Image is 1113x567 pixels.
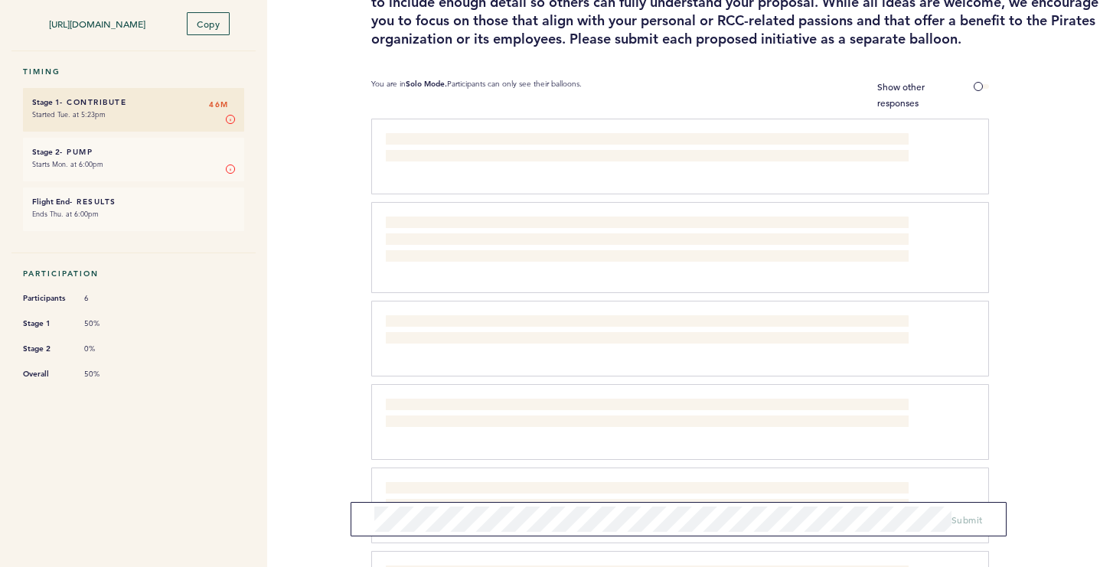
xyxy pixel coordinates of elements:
[386,135,910,162] span: End of the Year Meetings - How do we prepare for 2026? How do we create connection after a diffic...
[386,484,872,511] span: Department Spotlights - How do we create more collaboration, information sharing, and connection ...
[32,97,235,107] h6: - Contribute
[32,147,235,157] h6: - Pump
[32,159,103,169] time: Starts Mon. at 6:00pm
[23,67,244,77] h5: Timing
[84,293,130,304] span: 6
[84,369,130,380] span: 50%
[877,80,925,109] span: Show other responses
[32,209,99,219] time: Ends Thu. at 6:00pm
[32,97,60,107] small: Stage 1
[23,367,69,382] span: Overall
[371,79,582,111] p: You are in Participants can only see their balloons.
[406,79,447,89] b: Solo Mode.
[209,97,229,112] span: 46M
[197,18,220,30] span: Copy
[386,400,874,428] span: Hiring Rubric - Is it due for a refresh? Discuss topics that we would like to evaluate potential ...
[23,291,69,306] span: Participants
[23,316,69,331] span: Stage 1
[84,344,130,354] span: 0%
[32,197,235,207] h6: - Results
[84,318,130,329] span: 50%
[32,109,106,119] time: Started Tue. at 5:23pm
[951,512,983,527] button: Submit
[32,197,70,207] small: Flight End
[386,218,907,261] span: Feedback Practices / Messaging - If we aren't going to do a formal performance review, we must en...
[32,147,60,157] small: Stage 2
[23,341,69,357] span: Stage 2
[187,12,230,35] button: Copy
[386,317,903,344] span: Leadership Book of the Quarter / Semi-Annual / Annual - Connect with Leadership group of topic th...
[23,269,244,279] h5: Participation
[951,513,983,526] span: Submit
